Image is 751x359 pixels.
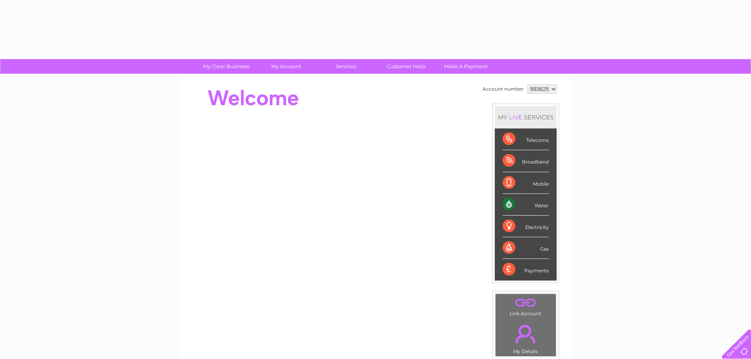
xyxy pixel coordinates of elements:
[503,237,549,259] div: Gas
[495,106,557,128] div: MY SERVICES
[481,82,526,96] td: Account number
[498,320,554,348] a: .
[313,59,378,74] a: Services
[503,172,549,194] div: Mobile
[503,150,549,172] div: Broadband
[503,259,549,280] div: Payments
[253,59,319,74] a: My Account
[373,59,438,74] a: Customer Help
[433,59,498,74] a: Make A Payment
[507,113,524,121] div: LIVE
[503,128,549,150] div: Telecoms
[495,318,556,357] td: My Details
[194,59,259,74] a: My Clear Business
[495,294,556,318] td: Link Account
[503,194,549,216] div: Water
[503,216,549,237] div: Electricity
[498,296,554,310] a: .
